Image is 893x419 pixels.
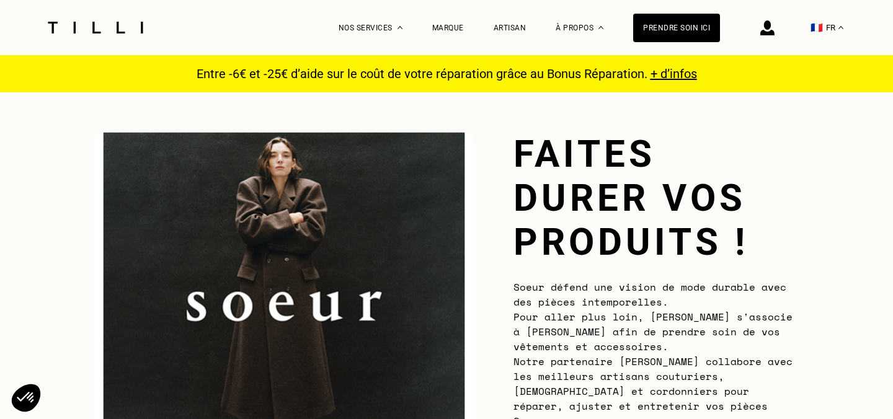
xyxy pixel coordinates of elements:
[43,22,148,33] img: Logo du service de couturière Tilli
[633,14,720,42] a: Prendre soin ici
[494,24,526,32] a: Artisan
[398,26,402,29] img: Menu déroulant
[811,22,823,33] span: 🇫🇷
[513,132,799,264] h1: Faites durer vos produits !
[760,20,775,35] img: icône connexion
[189,66,704,81] p: Entre -6€ et -25€ d’aide sur le coût de votre réparation grâce au Bonus Réparation.
[838,26,843,29] img: menu déroulant
[432,24,464,32] a: Marque
[598,26,603,29] img: Menu déroulant à propos
[651,66,697,81] a: + d’infos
